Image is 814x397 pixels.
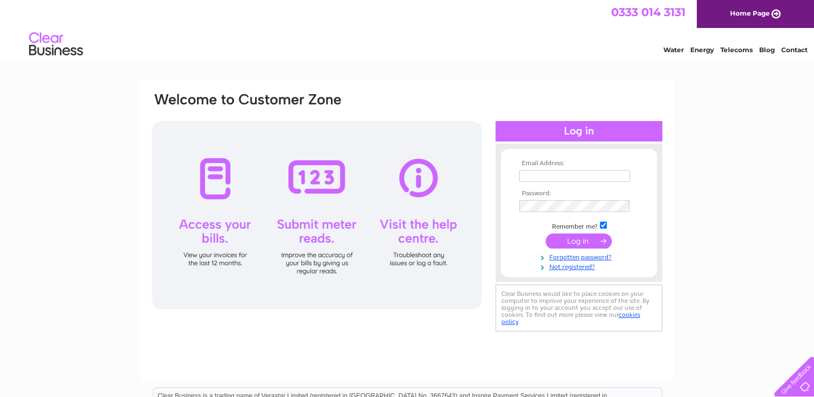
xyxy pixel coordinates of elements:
[611,5,685,19] a: 0333 014 3131
[519,261,641,271] a: Not registered?
[153,6,662,52] div: Clear Business is a trading name of Verastar Limited (registered in [GEOGRAPHIC_DATA] No. 3667643...
[720,46,753,54] a: Telecoms
[516,160,641,167] th: Email Address:
[496,285,662,331] div: Clear Business would like to place cookies on your computer to improve your experience of the sit...
[663,46,684,54] a: Water
[546,233,612,249] input: Submit
[29,28,83,61] img: logo.png
[759,46,775,54] a: Blog
[501,311,640,325] a: cookies policy
[516,220,641,231] td: Remember me?
[516,190,641,197] th: Password:
[781,46,808,54] a: Contact
[690,46,714,54] a: Energy
[519,251,641,261] a: Forgotten password?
